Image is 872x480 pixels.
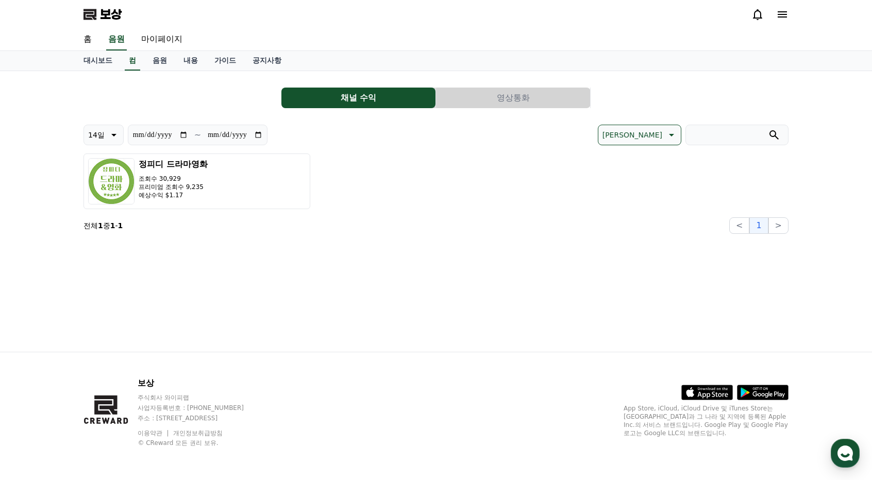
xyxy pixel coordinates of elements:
[88,131,105,139] font: 14일
[133,327,198,352] a: 설정
[159,342,172,350] span: 설정
[244,51,290,71] a: 공지사항
[138,394,189,401] font: 주식회사 와이피랩
[83,153,310,209] button: 정피디 드라마영화 조회수 30,929 프리미엄 조회수 9,235 예상수익 $1.17
[110,221,115,230] font: 1
[68,327,133,352] a: 대화
[138,378,154,388] font: 보상
[194,130,201,140] font: ~
[173,430,223,437] a: 개인정보취급방침
[214,56,236,64] font: 가이드
[253,56,281,64] font: 공지사항
[118,221,123,230] font: 1
[75,51,121,71] a: 대시보드
[115,221,118,230] font: -
[281,88,436,108] a: 채널 수익
[281,88,435,108] button: 채널 수익
[175,51,206,71] a: 내용
[139,183,204,191] font: 프리미엄 조회수 9,235
[144,51,175,71] a: 음원
[108,34,125,44] font: 음원
[183,56,198,64] font: 내용
[100,7,122,22] font: 보상
[341,93,377,102] font: 채널 수익
[3,327,68,352] a: 홈
[94,342,107,351] span: 대화
[756,220,761,230] font: 1
[497,93,530,102] font: 영상통화
[98,221,103,230] font: 1
[75,29,100,50] a: 홈
[749,217,768,234] button: 1
[83,6,122,23] a: 보상
[106,29,127,50] a: 음원
[138,430,170,437] a: 이용약관
[138,430,162,437] font: 이용약관
[125,51,140,71] a: 컴
[206,51,244,71] a: 가이드
[83,56,112,64] font: 대시보드
[729,217,749,234] button: <
[83,221,98,230] font: 전체
[624,405,788,437] font: App Store, iCloud, iCloud Drive 및 iTunes Store는 [GEOGRAPHIC_DATA]과 그 나라 및 지역에 등록된 Apple Inc.의 서비스...
[138,404,244,412] font: 사업자등록번호 : [PHONE_NUMBER]
[768,217,789,234] button: >
[103,221,110,230] font: 중
[32,342,39,350] span: 홈
[83,125,124,145] button: 14일
[139,192,183,199] font: 예상수익 $1.17
[138,415,217,422] font: 주소 : [STREET_ADDRESS]
[139,175,181,182] font: 조회수 30,929
[133,29,191,50] a: 마이페이지
[436,88,590,108] button: 영상통화
[141,34,182,44] font: 마이페이지
[598,125,681,145] button: [PERSON_NAME]
[153,56,167,64] font: 음원
[736,220,743,230] font: <
[129,56,136,64] font: 컴
[138,439,218,447] font: © CReward 모든 권리 보유.
[88,158,135,204] img: 정피디 드라마영화
[602,131,662,139] font: [PERSON_NAME]
[775,220,782,230] font: >
[139,159,208,169] font: 정피디 드라마영화
[83,34,92,44] font: 홈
